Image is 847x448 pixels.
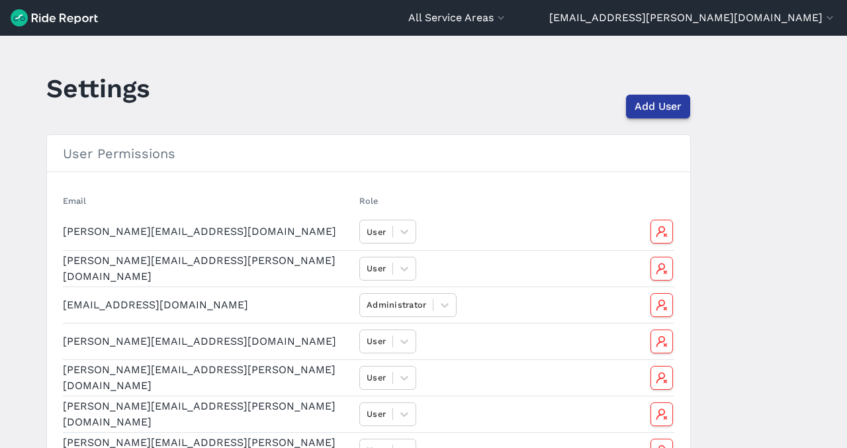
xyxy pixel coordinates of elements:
td: [PERSON_NAME][EMAIL_ADDRESS][PERSON_NAME][DOMAIN_NAME] [63,250,354,287]
td: [PERSON_NAME][EMAIL_ADDRESS][PERSON_NAME][DOMAIN_NAME] [63,396,354,432]
img: Ride Report [11,9,98,26]
h3: User Permissions [47,135,690,172]
div: User [367,371,386,384]
td: [PERSON_NAME][EMAIL_ADDRESS][DOMAIN_NAME] [63,214,354,250]
span: Add User [635,99,682,114]
button: [EMAIL_ADDRESS][PERSON_NAME][DOMAIN_NAME] [549,10,836,26]
h1: Settings [46,70,150,107]
td: [PERSON_NAME][EMAIL_ADDRESS][PERSON_NAME][DOMAIN_NAME] [63,359,354,396]
div: User [367,226,386,238]
div: Administrator [367,298,426,311]
button: Role [359,195,378,207]
div: User [367,408,386,420]
div: User [367,335,386,347]
button: Email [63,195,86,207]
button: Add User [626,95,690,118]
td: [PERSON_NAME][EMAIL_ADDRESS][DOMAIN_NAME] [63,323,354,359]
div: User [367,262,386,275]
td: [EMAIL_ADDRESS][DOMAIN_NAME] [63,287,354,323]
button: All Service Areas [408,10,508,26]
